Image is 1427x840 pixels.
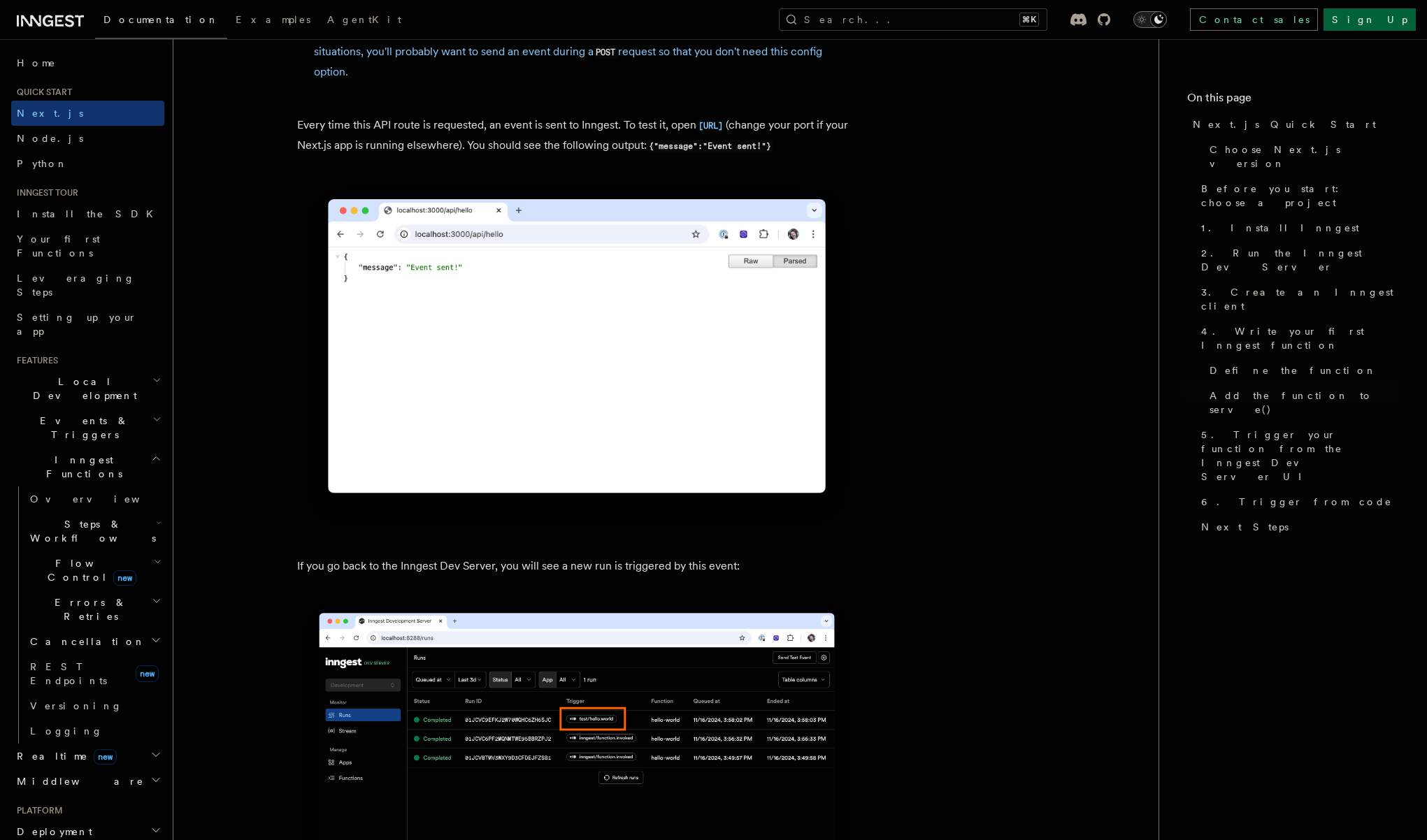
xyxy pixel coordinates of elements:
a: Home [11,50,164,75]
a: Define the function [1204,358,1399,383]
span: Middleware [11,774,144,788]
span: Local Development [11,375,152,403]
button: Flow Controlnew [24,551,164,590]
a: 3. Create an Inngest client [1196,280,1399,319]
span: Node.js [17,133,83,144]
button: Realtimenew [11,744,164,769]
span: 3. Create an Inngest client [1201,285,1399,313]
p: 👉 Note that we use to ensure we always send a new event on every request. In most situations, you... [314,22,840,82]
span: Features [11,355,58,366]
a: Versioning [24,693,164,718]
span: Examples [236,14,310,25]
span: Errors & Retries [24,595,152,623]
a: 1. Install Inngest [1196,215,1399,240]
span: Home [17,56,56,70]
span: Before you start: choose a project [1201,182,1399,210]
button: Middleware [11,769,164,794]
span: Define the function [1210,363,1377,377]
span: Inngest Functions [11,453,151,481]
span: AgentKit [327,14,401,25]
span: REST Endpoints [30,661,107,686]
span: Documentation [103,14,219,25]
div: Inngest Functions [11,486,164,744]
span: Python [17,158,68,169]
a: Contact sales [1190,8,1318,31]
img: Web browser showing the JSON response of the /api/hello endpoint [297,178,856,534]
button: Search...⌘K [779,8,1047,31]
span: Next.js [17,108,83,119]
button: Toggle dark mode [1133,11,1167,28]
h4: On this page [1187,89,1399,112]
span: Quick start [11,87,72,98]
span: Flow Control [24,556,154,584]
span: new [136,665,159,682]
code: [URL] [696,120,726,132]
a: [URL] [696,118,726,131]
span: Install the SDK [17,208,162,219]
span: 4. Write your first Inngest function [1201,324,1399,352]
span: 5. Trigger your function from the Inngest Dev Server UI [1201,428,1399,484]
a: Overview [24,486,164,512]
a: Examples [227,4,319,38]
button: Inngest Functions [11,447,164,486]
span: 1. Install Inngest [1201,221,1359,235]
code: POST [594,47,618,59]
a: Next Steps [1196,514,1399,540]
span: Logging [30,725,103,737]
a: Before you start: choose a project [1196,176,1399,215]
span: Overview [30,493,174,505]
a: 6. Trigger from code [1196,489,1399,514]
a: Logging [24,718,164,744]
span: Realtime [11,749,117,763]
a: Sign Up [1324,8,1416,31]
a: Install the SDK [11,201,164,226]
p: Every time this API route is requested, an event is sent to Inngest. To test it, open (change you... [297,115,856,156]
span: Inngest tour [11,187,78,198]
span: new [113,570,136,586]
code: {"message":"Event sent!"} [647,140,774,152]
a: 2. Run the Inngest Dev Server [1196,240,1399,280]
span: Deployment [11,825,92,839]
a: Python [11,151,164,176]
button: Cancellation [24,629,164,654]
span: new [94,749,117,765]
a: Your first Functions [11,226,164,266]
a: Choose Next.js version [1204,137,1399,176]
button: Events & Triggers [11,408,164,447]
a: Documentation [95,4,227,39]
a: 5. Trigger your function from the Inngest Dev Server UI [1196,422,1399,489]
span: Next.js Quick Start [1193,117,1376,131]
a: AgentKit [319,4,410,38]
span: Add the function to serve() [1210,389,1399,417]
span: Next Steps [1201,520,1289,534]
button: Steps & Workflows [24,512,164,551]
span: Cancellation [24,635,145,649]
a: Node.js [11,126,164,151]
a: 4. Write your first Inngest function [1196,319,1399,358]
span: 2. Run the Inngest Dev Server [1201,246,1399,274]
span: Events & Triggers [11,414,152,442]
a: Next.js Quick Start [1187,112,1399,137]
button: Local Development [11,369,164,408]
span: Your first Functions [17,233,100,259]
span: Setting up your app [17,312,137,337]
span: Choose Next.js version [1210,143,1399,171]
span: Versioning [30,700,122,711]
span: Platform [11,805,63,816]
button: Errors & Retries [24,590,164,629]
span: 6. Trigger from code [1201,495,1392,509]
a: Next.js [11,101,164,126]
a: Setting up your app [11,305,164,344]
kbd: ⌘K [1019,13,1039,27]
span: Steps & Workflows [24,517,156,545]
a: REST Endpointsnew [24,654,164,693]
a: Leveraging Steps [11,266,164,305]
a: Add the function to serve() [1204,383,1399,422]
span: Leveraging Steps [17,273,135,298]
p: If you go back to the Inngest Dev Server, you will see a new run is triggered by this event: [297,556,856,576]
